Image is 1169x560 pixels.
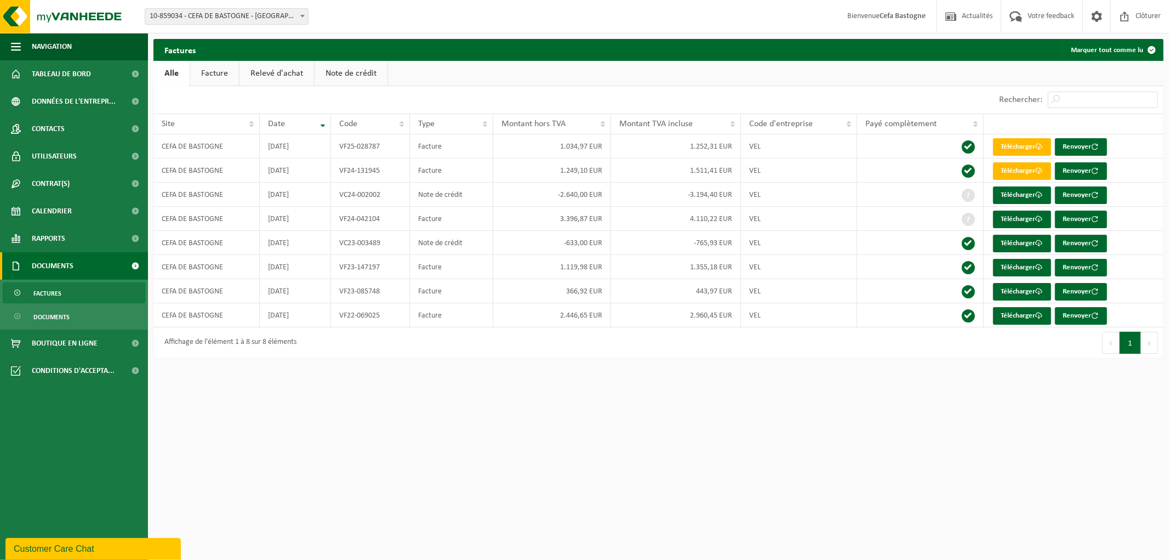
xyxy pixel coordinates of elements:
[993,138,1051,156] a: Télécharger
[1102,332,1120,354] button: Previous
[493,303,611,327] td: 2.446,65 EUR
[741,231,857,255] td: VEL
[1055,259,1107,276] button: Renvoyer
[331,159,410,183] td: VF24-131945
[410,183,493,207] td: Note de crédit
[32,357,115,384] span: Conditions d'accepta...
[493,279,611,303] td: 366,92 EUR
[611,159,742,183] td: 1.511,41 EUR
[153,61,190,86] a: Alle
[993,235,1051,252] a: Télécharger
[741,207,857,231] td: VEL
[1062,39,1162,61] button: Marquer tout comme lu
[1055,162,1107,180] button: Renvoyer
[741,279,857,303] td: VEL
[260,183,331,207] td: [DATE]
[153,183,260,207] td: CEFA DE BASTOGNE
[145,9,308,24] span: 10-859034 - CEFA DE BASTOGNE - BASTOGNE
[3,306,145,327] a: Documents
[1055,211,1107,228] button: Renvoyer
[3,282,145,303] a: Factures
[32,60,91,88] span: Tableau de bord
[741,255,857,279] td: VEL
[619,120,693,128] span: Montant TVA incluse
[153,39,207,60] h2: Factures
[611,255,742,279] td: 1.355,18 EUR
[741,303,857,327] td: VEL
[331,303,410,327] td: VF22-069025
[239,61,314,86] a: Relevé d'achat
[153,255,260,279] td: CEFA DE BASTOGNE
[32,225,65,252] span: Rapports
[611,303,742,327] td: 2.960,45 EUR
[1055,186,1107,204] button: Renvoyer
[993,283,1051,301] a: Télécharger
[741,134,857,159] td: VEL
[611,207,742,231] td: 4.110,22 EUR
[501,120,566,128] span: Montant hors TVA
[993,307,1051,325] a: Télécharger
[268,120,285,128] span: Date
[260,231,331,255] td: [DATE]
[493,183,611,207] td: -2.640,00 EUR
[1055,283,1107,301] button: Renvoyer
[190,61,239,86] a: Facture
[410,255,493,279] td: Facture
[260,303,331,327] td: [DATE]
[611,279,742,303] td: 443,97 EUR
[159,333,296,353] div: Affichage de l'élément 1 à 8 sur 8 éléments
[260,279,331,303] td: [DATE]
[331,183,410,207] td: VC24-002002
[611,231,742,255] td: -765,93 EUR
[260,255,331,279] td: [DATE]
[153,207,260,231] td: CEFA DE BASTOGNE
[32,197,72,225] span: Calendrier
[32,170,70,197] span: Contrat(s)
[153,159,260,183] td: CEFA DE BASTOGNE
[880,12,926,20] strong: Cefa Bastogne
[32,115,65,143] span: Contacts
[32,252,73,280] span: Documents
[993,259,1051,276] a: Télécharger
[32,143,77,170] span: Utilisateurs
[331,255,410,279] td: VF23-147197
[1141,332,1158,354] button: Next
[32,88,116,115] span: Données de l'entrepr...
[153,303,260,327] td: CEFA DE BASTOGNE
[331,134,410,159] td: VF25-028787
[611,183,742,207] td: -3.194,40 EUR
[741,183,857,207] td: VEL
[153,134,260,159] td: CEFA DE BASTOGNE
[410,231,493,255] td: Note de crédit
[153,279,260,303] td: CEFA DE BASTOGNE
[410,279,493,303] td: Facture
[1055,138,1107,156] button: Renvoyer
[260,134,331,159] td: [DATE]
[33,307,70,327] span: Documents
[32,33,72,60] span: Navigation
[493,207,611,231] td: 3.396,87 EUR
[611,134,742,159] td: 1.252,31 EUR
[410,303,493,327] td: Facture
[260,159,331,183] td: [DATE]
[741,159,857,183] td: VEL
[410,207,493,231] td: Facture
[410,159,493,183] td: Facture
[339,120,357,128] span: Code
[993,162,1051,180] a: Télécharger
[162,120,175,128] span: Site
[993,211,1051,228] a: Télécharger
[33,283,61,304] span: Factures
[315,61,387,86] a: Note de crédit
[1055,307,1107,325] button: Renvoyer
[410,134,493,159] td: Facture
[999,96,1042,105] label: Rechercher:
[5,536,183,560] iframe: chat widget
[1120,332,1141,354] button: 1
[331,231,410,255] td: VC23-003489
[865,120,937,128] span: Payé complètement
[749,120,813,128] span: Code d'entreprise
[1055,235,1107,252] button: Renvoyer
[493,159,611,183] td: 1.249,10 EUR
